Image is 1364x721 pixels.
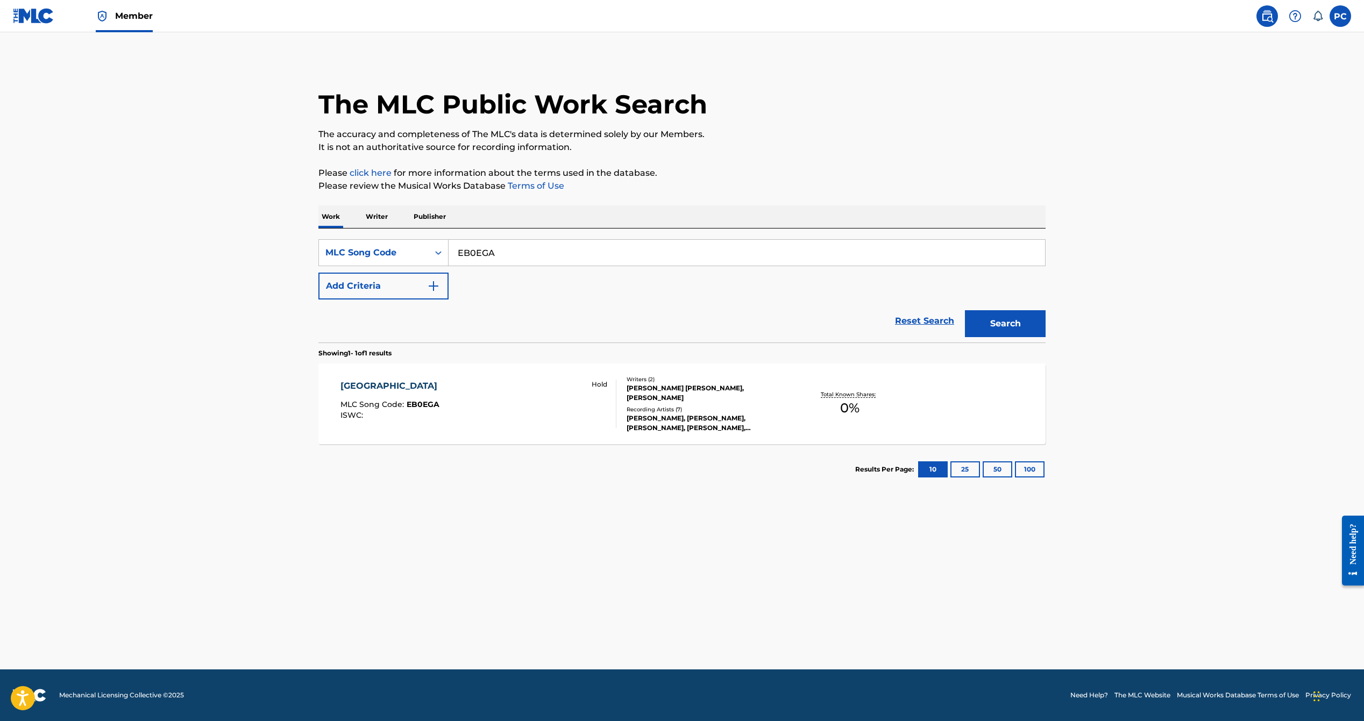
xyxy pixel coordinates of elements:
p: Publisher [410,205,449,228]
div: [PERSON_NAME] [PERSON_NAME], [PERSON_NAME] [627,383,789,403]
p: Work [318,205,343,228]
div: Help [1284,5,1306,27]
div: [PERSON_NAME], [PERSON_NAME], [PERSON_NAME], [PERSON_NAME], [PERSON_NAME] [627,413,789,433]
p: Hold [592,380,607,389]
button: 25 [950,461,980,477]
button: Search [965,310,1046,337]
img: help [1289,10,1302,23]
a: Reset Search [890,309,960,333]
p: Showing 1 - 1 of 1 results [318,348,392,358]
p: Total Known Shares: [821,390,878,398]
h1: The MLC Public Work Search [318,88,707,120]
span: ISWC : [340,410,366,420]
iframe: Resource Center [1334,507,1364,594]
button: 50 [983,461,1012,477]
div: Drag [1313,680,1320,712]
span: Member [115,10,153,22]
img: search [1261,10,1274,23]
a: click here [350,168,392,178]
p: It is not an authoritative source for recording information. [318,141,1046,154]
p: Please for more information about the terms used in the database. [318,167,1046,180]
span: Mechanical Licensing Collective © 2025 [59,690,184,700]
p: Writer [363,205,391,228]
div: Writers ( 2 ) [627,375,789,383]
span: MLC Song Code : [340,399,407,409]
div: MLC Song Code [325,246,422,259]
a: [GEOGRAPHIC_DATA]MLC Song Code:EB0EGAISWC: HoldWriters (2)[PERSON_NAME] [PERSON_NAME], [PERSON_NA... [318,363,1046,444]
button: Add Criteria [318,273,449,299]
a: The MLC Website [1114,690,1170,700]
form: Search Form [318,239,1046,342]
img: MLC Logo [13,8,54,24]
img: logo [13,689,46,702]
iframe: Chat Widget [1310,669,1364,721]
span: 0 % [840,398,859,418]
div: [GEOGRAPHIC_DATA] [340,380,443,392]
p: Results Per Page: [855,465,917,474]
span: EB0EGA [407,399,439,409]
a: Public Search [1256,5,1278,27]
div: Recording Artists ( 7 ) [627,405,789,413]
button: 10 [918,461,948,477]
a: Musical Works Database Terms of Use [1177,690,1299,700]
p: The accuracy and completeness of The MLC's data is determined solely by our Members. [318,128,1046,141]
a: Privacy Policy [1305,690,1351,700]
img: Top Rightsholder [96,10,109,23]
a: Need Help? [1070,690,1108,700]
button: 100 [1015,461,1045,477]
a: Terms of Use [506,181,564,191]
div: User Menu [1330,5,1351,27]
div: Notifications [1312,11,1323,22]
img: 9d2ae6d4665cec9f34b9.svg [427,280,440,292]
p: Please review the Musical Works Database [318,180,1046,192]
